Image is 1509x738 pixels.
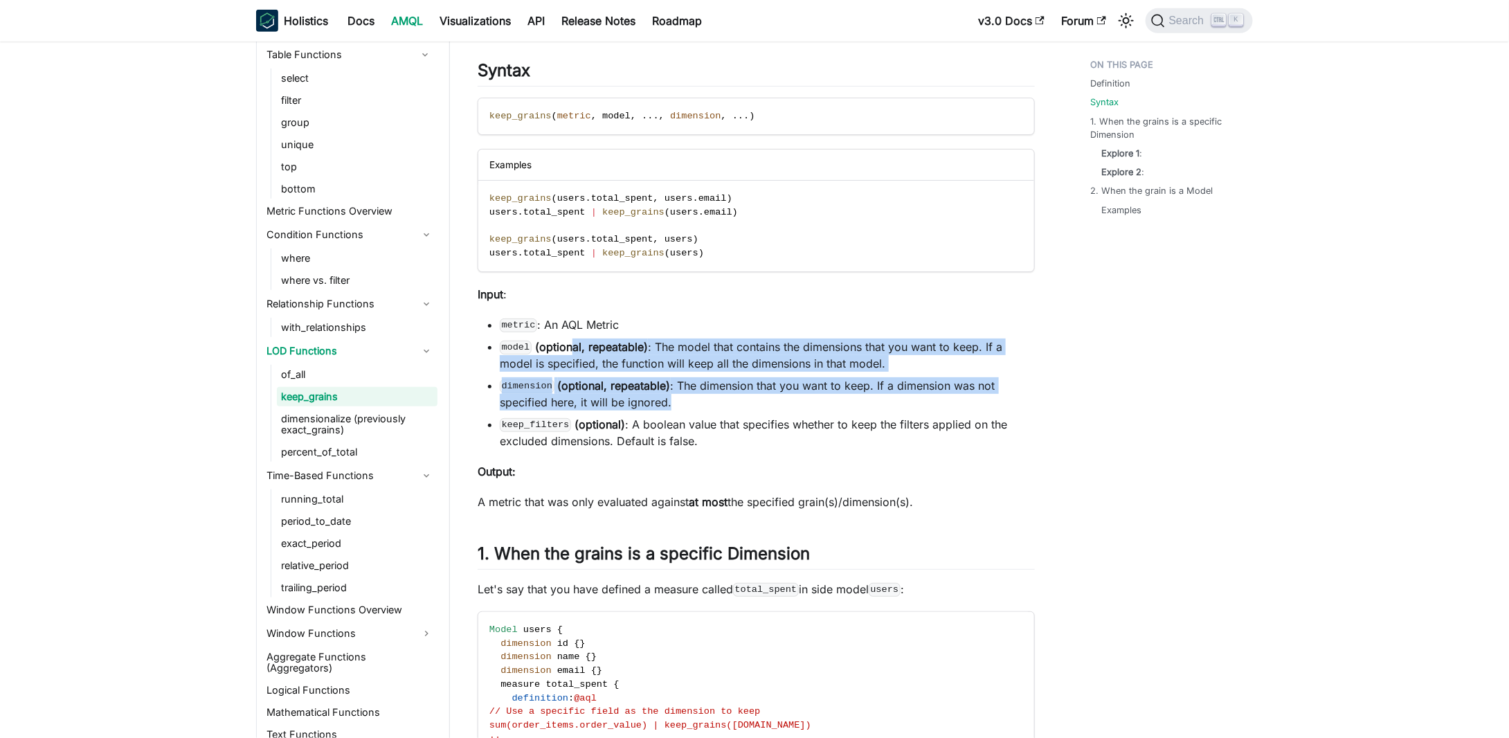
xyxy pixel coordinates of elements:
[591,651,597,662] span: }
[665,248,670,258] span: (
[489,248,518,258] span: users
[500,665,551,676] span: dimension
[602,207,665,217] span: keep_grains
[614,679,620,690] span: {
[727,193,732,204] span: )
[500,316,1035,333] li: : An AQL Metric
[557,111,591,121] span: metric
[523,207,586,217] span: total_spent
[557,234,586,244] span: users
[557,193,586,204] span: users
[597,665,602,676] span: }
[644,10,710,32] a: Roadmap
[500,416,1035,449] li: : A boolean value that specifies whether to keep the filters applied on the excluded dimensions. ...
[478,581,1035,597] p: Let's say that you have defined a measure called in side model :
[557,665,586,676] span: email
[478,494,1035,510] p: A metric that was only evaluated against the specified grain(s)/dimension(s).
[500,418,571,432] code: keep_filters
[262,703,437,722] a: Mathematical Functions
[689,495,728,509] strong: at most
[277,249,437,268] a: where
[670,111,721,121] span: dimension
[413,44,437,66] button: Collapse sidebar category 'Table Functions'
[1090,77,1130,90] a: Definition
[489,706,761,717] span: // Use a specific field as the dimension to keep
[478,287,503,301] strong: Input
[262,600,437,620] a: Window Functions Overview
[277,387,437,406] a: keep_grains
[262,647,437,678] a: Aggregate Functions (Aggregators)
[586,193,591,204] span: .
[478,150,1034,181] div: Examples
[277,409,437,440] a: dimensionalize (previously exact_grains)
[575,417,625,431] strong: (optional)
[489,193,552,204] span: keep_grains
[500,339,1035,372] li: : The model that contains the dimensions that you want to keep. If a model is specified, the func...
[1101,167,1141,177] strong: Explore 2
[262,201,437,221] a: Metric Functions Overview
[1053,10,1114,32] a: Forum
[277,534,437,553] a: exact_period
[591,234,653,244] span: total_spent
[553,10,644,32] a: Release Notes
[277,271,437,290] a: where vs. filter
[478,543,1035,570] h2: 1. When the grains is a specific Dimension
[557,624,563,635] span: {
[552,193,557,204] span: (
[500,341,532,354] code: model
[512,693,569,703] span: definition
[256,10,328,32] a: HolisticsHolistics
[1165,15,1213,27] span: Search
[743,111,749,121] span: .
[653,193,659,204] span: ,
[1146,8,1253,33] button: Search (Ctrl+K)
[535,340,648,354] strong: (optional, repeatable)
[500,638,551,649] span: dimension
[558,379,671,393] strong: (optional, repeatable)
[568,693,574,703] span: :
[277,157,437,177] a: top
[698,248,704,258] span: )
[557,638,568,649] span: id
[262,622,437,645] a: Window Functions
[518,248,523,258] span: .
[489,111,552,121] span: keep_grains
[523,248,586,258] span: total_spent
[631,111,636,121] span: ,
[277,135,437,154] a: unique
[580,638,586,649] span: }
[670,207,698,217] span: users
[478,286,1035,303] p: :
[262,44,413,66] a: Table Functions
[277,489,437,509] a: running_total
[648,111,653,121] span: .
[500,651,551,662] span: dimension
[1115,10,1137,32] button: Switch between dark and light mode (currently light mode)
[431,10,519,32] a: Visualizations
[489,624,518,635] span: Model
[489,234,552,244] span: keep_grains
[277,318,437,337] a: with_relationships
[738,111,743,121] span: .
[698,193,727,204] span: email
[749,111,754,121] span: )
[284,12,328,29] b: Holistics
[693,193,698,204] span: .
[500,679,540,690] span: measure
[693,234,698,244] span: )
[256,10,278,32] img: Holistics
[500,318,537,332] code: metric
[653,111,659,121] span: .
[869,583,901,597] code: users
[602,111,631,121] span: model
[1101,165,1144,179] a: Explore 2:
[262,224,437,246] a: Condition Functions
[500,377,1035,411] li: : The dimension that you want to keep. If a dimension was not specified here, it will be ignored.
[242,42,450,738] nav: Docs sidebar
[489,720,811,730] span: sum(order_items.order_value) | keep_grains([DOMAIN_NAME])
[591,193,653,204] span: total_spent
[732,207,738,217] span: )
[277,69,437,88] a: select
[1090,115,1245,141] a: 1. When the grains is a specific Dimension
[1101,147,1142,160] a: Explore 1:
